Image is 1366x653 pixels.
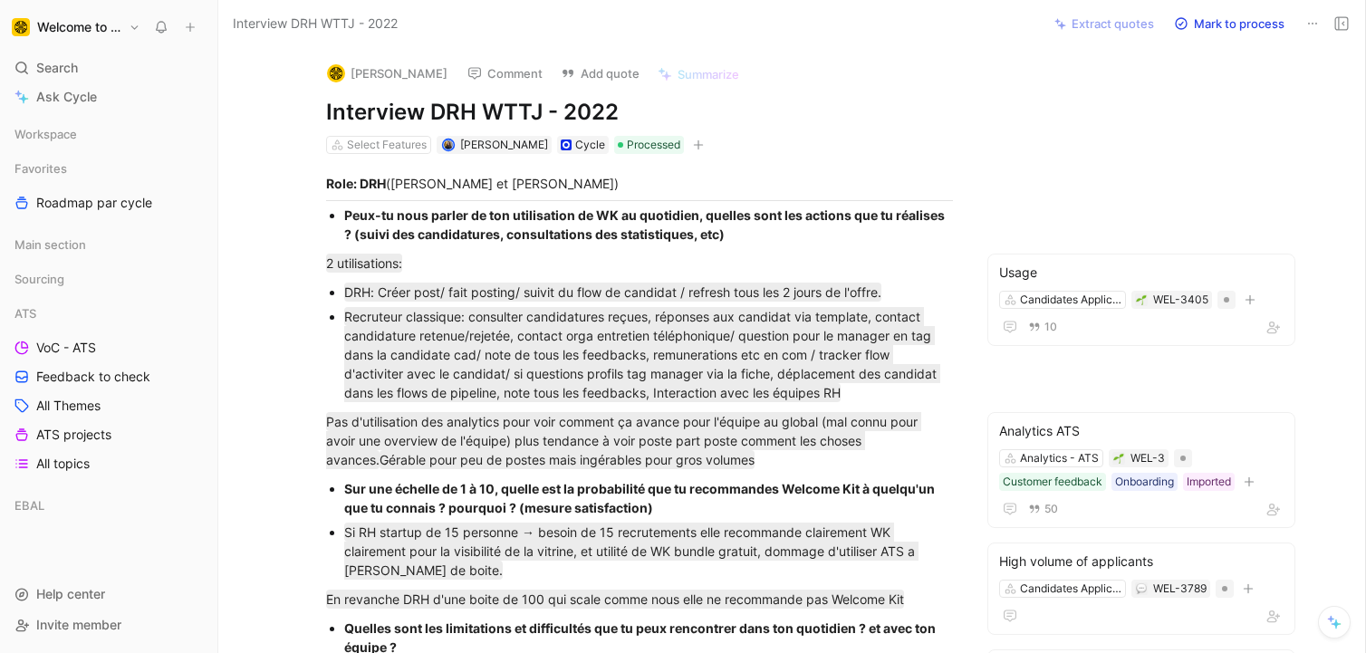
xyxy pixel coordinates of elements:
[1024,317,1061,337] button: 10
[999,551,1284,572] div: High volume of applicants
[1020,291,1121,309] div: Candidates Applications - Other
[319,60,456,87] button: logo[PERSON_NAME]
[36,617,121,632] span: Invite member
[37,19,121,35] h1: Welcome to the Jungle
[7,450,210,477] a: All topics
[7,363,210,390] a: Feedback to check
[344,307,940,402] mark: Recruteur classique: consulter candidatures reçues, réponses aux candidat via template, contact c...
[1136,294,1147,305] img: 🌱
[7,611,210,639] div: Invite member
[36,455,90,473] span: All topics
[1003,473,1102,491] div: Customer feedback
[326,98,953,127] h1: Interview DRH WTTJ - 2022
[1024,499,1062,519] button: 50
[12,18,30,36] img: Welcome to the Jungle
[1113,453,1124,464] img: 🌱
[7,155,210,182] div: Favorites
[1135,582,1148,595] button: 💬
[36,194,152,212] span: Roadmap par cycle
[233,13,398,34] span: Interview DRH WTTJ - 2022
[7,300,210,477] div: ATSVoC - ATSFeedback to checkAll ThemesATS projectsAll topics
[1136,583,1147,594] img: 💬
[36,57,78,79] span: Search
[1046,11,1162,36] button: Extract quotes
[1166,11,1293,36] button: Mark to process
[14,235,86,254] span: Main section
[1187,473,1231,491] div: Imported
[326,254,402,273] mark: 2 utilisations:
[7,492,210,524] div: EBAL
[344,283,881,302] mark: DRH: Créer post/ fait posting/ suivit du flow de candidat / refresh tous les 2 jours de l'offre.
[459,61,551,86] button: Comment
[347,136,427,154] div: Select Features
[7,421,210,448] a: ATS projects
[999,262,1284,283] div: Usage
[14,304,36,322] span: ATS
[678,66,739,82] span: Summarize
[14,125,77,143] span: Workspace
[14,496,44,514] span: EBAL
[1020,580,1121,598] div: Candidates Applications - Other
[7,300,210,327] div: ATS
[7,83,210,110] a: Ask Cycle
[14,159,67,178] span: Favorites
[7,265,210,293] div: Sourcing
[1115,473,1174,491] div: Onboarding
[999,420,1284,442] div: Analytics ATS
[344,481,938,515] strong: Sur une échelle de 1 à 10, quelle est la probabilité que tu recommandes Welcome Kit à quelqu'un q...
[7,231,210,264] div: Main section
[326,176,386,191] strong: Role: DRH
[36,426,111,444] span: ATS projects
[443,139,453,149] img: avatar
[7,14,145,40] button: Welcome to the JungleWelcome to the Jungle
[36,586,105,601] span: Help center
[1044,504,1058,514] span: 50
[1020,449,1099,467] div: Analytics - ATS
[326,590,904,609] mark: En revanche DRH d'une boite de 100 qui scale comme nous elle ne recommande pas Welcome Kit
[326,174,953,193] div: ([PERSON_NAME] et [PERSON_NAME])
[7,581,210,608] div: Help center
[7,231,210,258] div: Main section
[1153,291,1208,309] div: WEL-3405
[7,392,210,419] a: All Themes
[1153,580,1207,598] div: WEL-3789
[327,64,345,82] img: logo
[14,270,64,288] span: Sourcing
[649,62,747,87] button: Summarize
[7,120,210,148] div: Workspace
[1044,322,1057,332] span: 10
[36,397,101,415] span: All Themes
[1135,293,1148,306] button: 🌱
[380,450,755,469] mark: Gérable pour peu de postes mais ingérables pour gros volumes
[7,54,210,82] div: Search
[7,189,210,216] a: Roadmap par cycle
[7,492,210,519] div: EBAL
[326,412,921,469] mark: Pas d'utilisation des analytics pour voir comment ça avance pour l'équipe au global (mal connu po...
[553,61,648,86] button: Add quote
[344,523,919,580] mark: Si RH startup de 15 personne → besoin de 15 recrutements elle recommande clairement WK clairement...
[1130,449,1165,467] div: WEL-3
[460,138,548,151] span: [PERSON_NAME]
[7,334,210,361] a: VoC - ATS
[36,86,97,108] span: Ask Cycle
[7,265,210,298] div: Sourcing
[614,136,684,154] div: Processed
[575,136,605,154] div: Cycle
[36,368,150,386] span: Feedback to check
[36,339,96,357] span: VoC - ATS
[344,207,948,242] strong: Peux-tu nous parler de ton utilisation de WK au quotidien, quelles sont les actions que tu réalis...
[1112,452,1125,465] button: 🌱
[627,136,680,154] span: Processed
